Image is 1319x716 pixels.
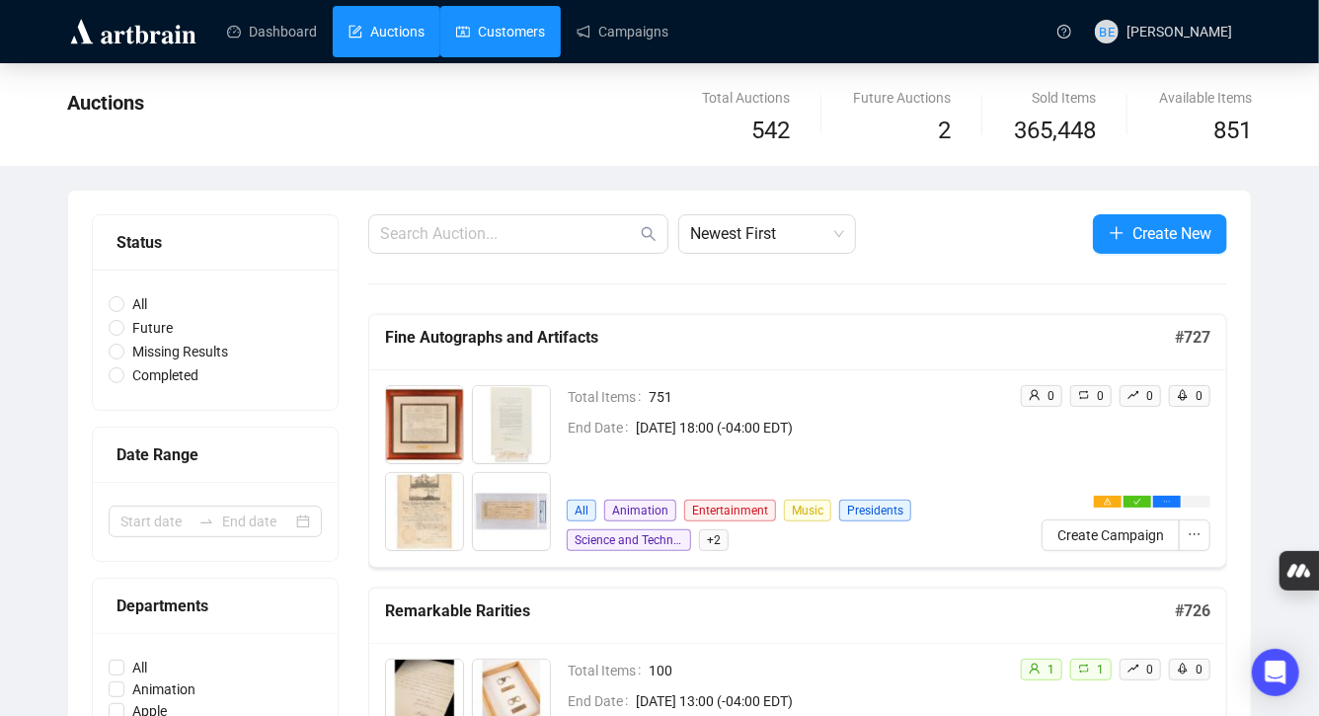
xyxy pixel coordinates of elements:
[473,386,550,463] img: 2_1.jpg
[473,473,550,550] img: 4_1.jpg
[1014,87,1096,109] div: Sold Items
[385,599,1175,623] h5: Remarkable Rarities
[1014,113,1096,150] span: 365,448
[1163,498,1171,506] span: ellipsis
[1146,389,1153,403] span: 0
[1047,663,1054,676] span: 1
[1159,87,1252,109] div: Available Items
[1196,663,1203,676] span: 0
[784,500,831,521] span: Music
[1127,663,1139,675] span: rise
[1146,663,1153,676] span: 0
[67,16,199,47] img: logo
[1047,389,1054,403] span: 0
[380,222,637,246] input: Search Auction...
[1132,221,1211,246] span: Create New
[604,500,676,521] span: Animation
[1078,663,1090,675] span: retweet
[1188,527,1202,541] span: ellipsis
[1127,389,1139,401] span: rise
[636,690,1004,712] span: [DATE] 13:00 (-04:00 EDT)
[649,386,1004,408] span: 751
[386,386,463,463] img: 1_1.jpg
[751,117,790,144] span: 542
[1175,599,1210,623] h5: # 726
[198,514,214,529] span: swap-right
[386,473,463,550] img: 3_1.jpg
[568,386,649,408] span: Total Items
[567,500,596,521] span: All
[1133,498,1141,506] span: check
[456,6,545,57] a: Customers
[690,215,844,253] span: Newest First
[1042,519,1180,551] button: Create Campaign
[1099,21,1115,41] span: BE
[1029,389,1041,401] span: user
[116,594,314,618] div: Departments
[699,529,729,551] span: + 2
[124,317,181,339] span: Future
[1177,663,1189,675] span: rocket
[1097,663,1104,676] span: 1
[67,91,144,115] span: Auctions
[1078,389,1090,401] span: retweet
[853,87,951,109] div: Future Auctions
[1029,663,1041,675] span: user
[198,514,214,529] span: to
[577,6,668,57] a: Campaigns
[120,511,191,532] input: Start date
[1213,117,1252,144] span: 851
[124,341,236,362] span: Missing Results
[1175,326,1210,350] h5: # 727
[1109,225,1125,241] span: plus
[227,6,317,57] a: Dashboard
[124,364,206,386] span: Completed
[1126,24,1232,40] span: [PERSON_NAME]
[636,417,1004,438] span: [DATE] 18:00 (-04:00 EDT)
[641,226,657,242] span: search
[1177,389,1189,401] span: rocket
[568,660,649,681] span: Total Items
[124,678,203,700] span: Animation
[124,293,155,315] span: All
[568,690,636,712] span: End Date
[385,326,1175,350] h5: Fine Autographs and Artifacts
[1097,389,1104,403] span: 0
[938,117,951,144] span: 2
[1196,389,1203,403] span: 0
[116,230,314,255] div: Status
[1093,214,1227,254] button: Create New
[222,511,292,532] input: End date
[1252,649,1299,696] div: Open Intercom Messenger
[368,314,1227,568] a: Fine Autographs and Artifacts#727Total Items751End Date[DATE] 18:00 (-04:00 EDT)AllAnimationEnter...
[1104,498,1112,506] span: warning
[839,500,911,521] span: Presidents
[124,657,155,678] span: All
[567,529,691,551] span: Science and Technology
[702,87,790,109] div: Total Auctions
[568,417,636,438] span: End Date
[1057,25,1071,39] span: question-circle
[1057,524,1164,546] span: Create Campaign
[684,500,776,521] span: Entertainment
[116,442,314,467] div: Date Range
[649,660,1004,681] span: 100
[349,6,425,57] a: Auctions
